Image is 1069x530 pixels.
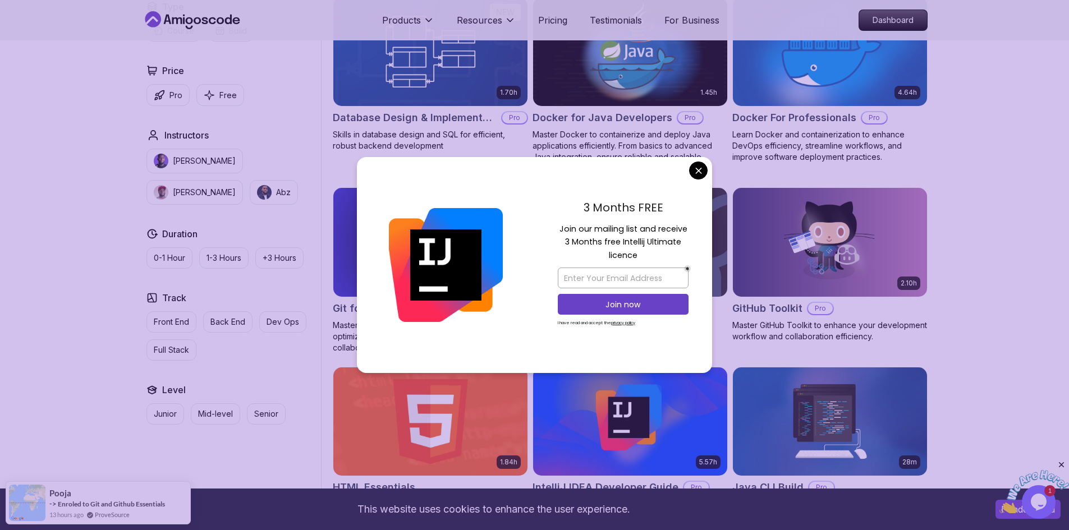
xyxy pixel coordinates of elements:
p: 5.57h [699,458,717,467]
p: Front End [154,316,189,328]
button: Accept cookies [995,500,1061,519]
h2: Database Design & Implementation [333,110,497,126]
a: Git for Professionals card10.13hGit for ProfessionalsProMaster advanced Git and GitHub techniques... [333,187,528,353]
h2: Instructors [164,128,209,142]
a: For Business [664,13,719,27]
p: Pro [808,303,833,314]
h2: Java CLI Build [732,480,804,495]
button: Products [382,13,434,36]
button: Front End [146,311,196,333]
p: Dev Ops [267,316,299,328]
button: Back End [203,311,253,333]
a: GitHub Toolkit card2.10hGitHub ToolkitProMaster GitHub Toolkit to enhance your development workfl... [732,187,928,342]
p: 4.64h [898,88,917,97]
p: Dashboard [859,10,927,30]
div: This website uses cookies to enhance the user experience. [8,497,979,522]
p: Full Stack [154,344,189,356]
button: Resources [457,13,516,36]
p: 1-3 Hours [207,252,241,264]
img: Java CLI Build card [733,367,927,476]
p: Master GitHub Toolkit to enhance your development workflow and collaboration efficiency. [732,320,928,342]
img: instructor img [154,154,168,168]
p: 0-1 Hour [154,252,185,264]
p: Abz [276,187,291,198]
button: instructor img[PERSON_NAME] [146,149,243,173]
h2: Docker For Professionals [732,110,856,126]
button: Full Stack [146,339,196,361]
a: Java CLI Build card28mJava CLI BuildProLearn how to build a CLI application with Java. [732,367,928,510]
h2: Git for Professionals [333,301,435,316]
a: Testimonials [590,13,642,27]
p: 1.70h [500,88,517,97]
img: GitHub Toolkit card [733,188,927,297]
iframe: chat widget [999,460,1069,513]
img: provesource social proof notification image [9,485,45,521]
p: Resources [457,13,502,27]
a: Dashboard [859,10,928,31]
button: instructor imgAbz [250,180,298,205]
a: Enroled to Git and Github Essentials [58,500,165,508]
a: Pricing [538,13,567,27]
h2: Level [162,383,186,397]
p: 1.84h [500,458,517,467]
p: Skills in database design and SQL for efficient, robust backend development [333,129,528,151]
p: Learn Docker and containerization to enhance DevOps efficiency, streamline workflows, and improve... [732,129,928,163]
img: Git for Professionals card [333,188,527,297]
a: ProveSource [95,510,130,519]
h2: IntelliJ IDEA Developer Guide [533,480,678,495]
p: Pro [862,112,887,123]
h2: HTML Essentials [333,480,415,495]
p: Pro [678,112,703,123]
p: Pro [809,482,834,493]
p: Products [382,13,421,27]
span: Pooja [49,488,71,498]
h2: Track [162,291,186,305]
a: HTML Essentials card1.84hHTML EssentialsMaster the Fundamentals of HTML for Web Development! [333,367,528,522]
p: 28m [902,458,917,467]
img: instructor img [154,185,168,200]
p: Senior [254,408,278,420]
button: Mid-level [191,403,240,425]
h2: Duration [162,227,198,241]
button: Senior [247,403,286,425]
button: Pro [146,84,190,106]
p: Pro [502,112,527,123]
h2: GitHub Toolkit [732,301,802,316]
p: [PERSON_NAME] [173,187,236,198]
p: Pro [684,482,709,493]
p: [PERSON_NAME] [173,155,236,167]
p: Free [219,90,237,101]
button: instructor img[PERSON_NAME] [146,180,243,205]
button: Junior [146,403,184,425]
p: Master advanced Git and GitHub techniques to optimize your development workflow and collaboration... [333,320,528,353]
p: Junior [154,408,177,420]
p: Pro [169,90,182,101]
p: 2.10h [901,279,917,288]
p: Master Docker to containerize and deploy Java applications efficiently. From basics to advanced J... [533,129,728,174]
p: Mid-level [198,408,233,420]
a: IntelliJ IDEA Developer Guide card5.57hIntelliJ IDEA Developer GuideProMaximize IDE efficiency wi... [533,367,728,522]
button: 1-3 Hours [199,247,249,269]
h2: Price [162,64,184,77]
p: Back End [210,316,245,328]
p: +3 Hours [263,252,296,264]
button: +3 Hours [255,247,304,269]
img: IntelliJ IDEA Developer Guide card [533,367,727,476]
button: 0-1 Hour [146,247,192,269]
span: -> [49,499,57,508]
h2: Docker for Java Developers [533,110,672,126]
img: instructor img [257,185,272,200]
button: Dev Ops [259,311,306,333]
button: Free [196,84,244,106]
img: HTML Essentials card [333,367,527,476]
span: 13 hours ago [49,510,84,519]
p: 1.45h [700,88,717,97]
